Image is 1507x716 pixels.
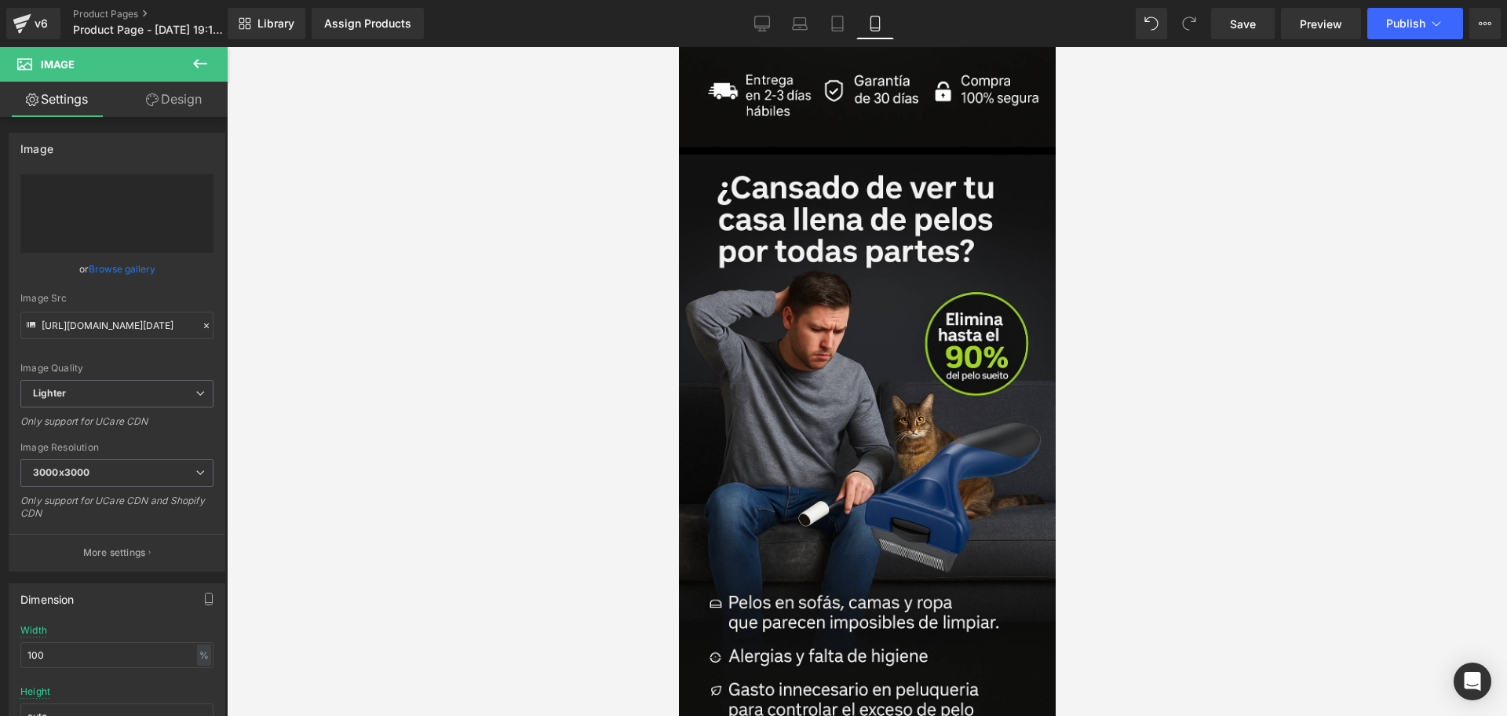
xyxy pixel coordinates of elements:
p: More settings [83,546,146,560]
a: Laptop [781,8,819,39]
div: Only support for UCare CDN and Shopify CDN [20,495,213,530]
a: Mobile [856,8,894,39]
div: Only support for UCare CDN [20,415,213,438]
a: Desktop [743,8,781,39]
a: Tablet [819,8,856,39]
div: Image [20,133,53,155]
div: or [20,261,213,277]
button: Undo [1136,8,1167,39]
span: Library [257,16,294,31]
span: Image [41,58,75,71]
button: Redo [1173,8,1205,39]
span: Preview [1300,16,1342,32]
div: v6 [31,13,51,34]
div: Height [20,686,50,697]
b: Lighter [33,387,66,399]
input: Link [20,312,213,339]
div: % [197,645,211,666]
a: v6 [6,8,60,39]
span: Product Page - [DATE] 19:18:17 [73,24,224,36]
div: Open Intercom Messenger [1454,663,1491,700]
b: 3000x3000 [33,466,89,478]
div: Image Resolution [20,442,213,453]
a: Design [117,82,231,117]
div: Image Quality [20,363,213,374]
a: Product Pages [73,8,254,20]
a: Preview [1281,8,1361,39]
button: More settings [9,534,224,571]
input: auto [20,642,213,668]
div: Width [20,625,47,636]
div: Assign Products [324,17,411,30]
span: Save [1230,16,1256,32]
span: Publish [1386,17,1425,30]
button: Publish [1367,8,1463,39]
div: Image Src [20,293,213,304]
div: Dimension [20,584,75,606]
a: New Library [228,8,305,39]
a: Browse gallery [89,255,155,283]
button: More [1469,8,1501,39]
